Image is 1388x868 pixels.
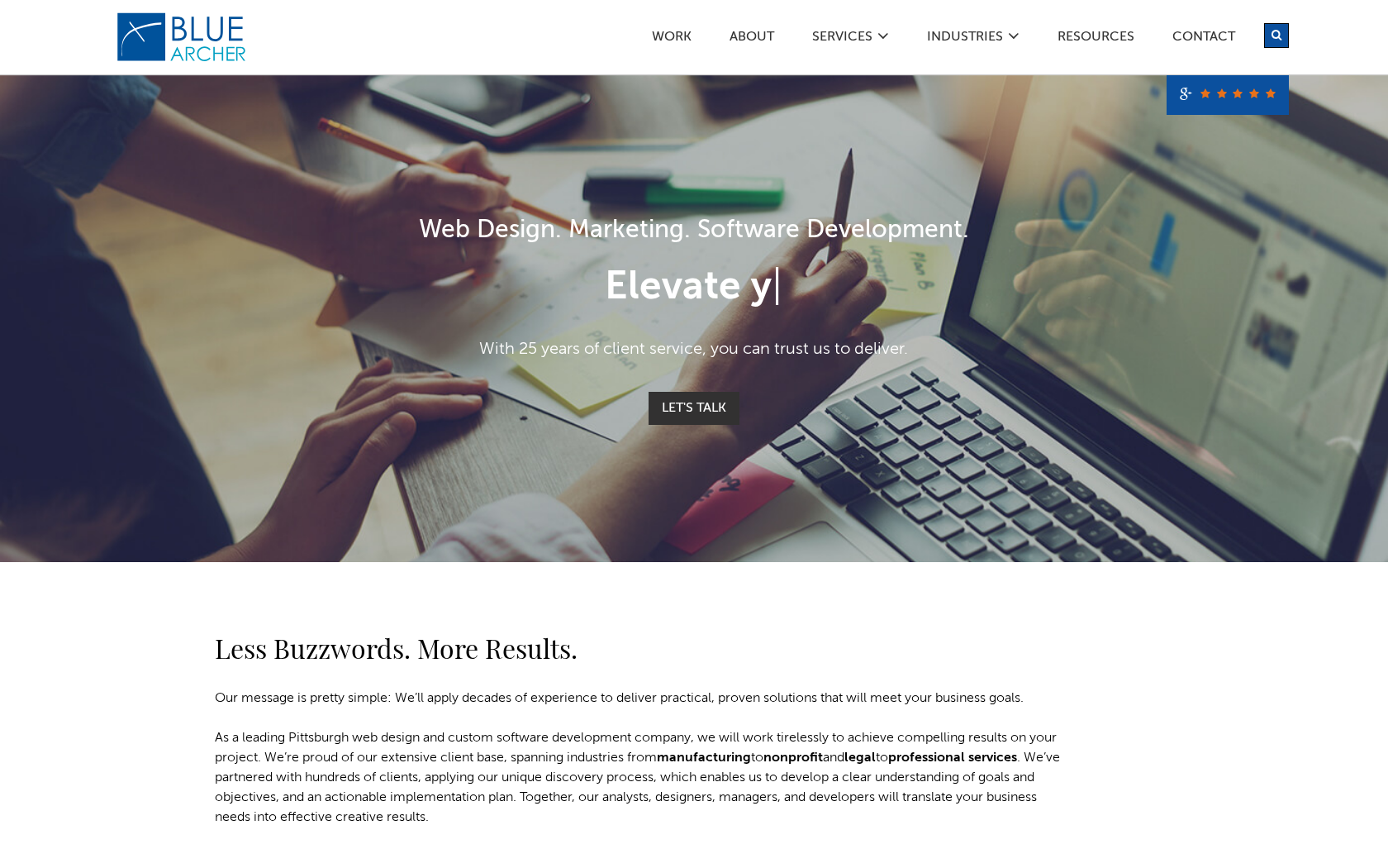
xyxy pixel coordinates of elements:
[729,31,775,48] a: ABOUT
[657,751,751,765] a: manufacturing
[215,212,1173,250] h1: Web Design. Marketing. Software Development.
[1057,31,1135,48] a: Resources
[1172,31,1236,48] a: Contact
[215,337,1173,362] p: With 25 years of client service, you can trust us to deliver.
[649,392,739,425] a: Let's Talk
[215,689,1074,708] p: Our message is pretty simple: We’ll apply decades of experience to deliver practical, proven solu...
[926,31,1004,48] a: Industries
[651,31,692,48] a: Work
[605,268,772,308] span: Elevate y
[844,751,876,765] a: legal
[811,31,873,48] a: SERVICES
[888,751,1017,765] a: professional services
[215,628,1074,668] h2: Less Buzzwords. More Results.
[116,12,248,63] img: Blue Archer Logo
[763,751,823,765] a: nonprofit
[215,728,1074,827] p: As a leading Pittsburgh web design and custom software development company, we will work tireless...
[772,268,782,308] span: |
